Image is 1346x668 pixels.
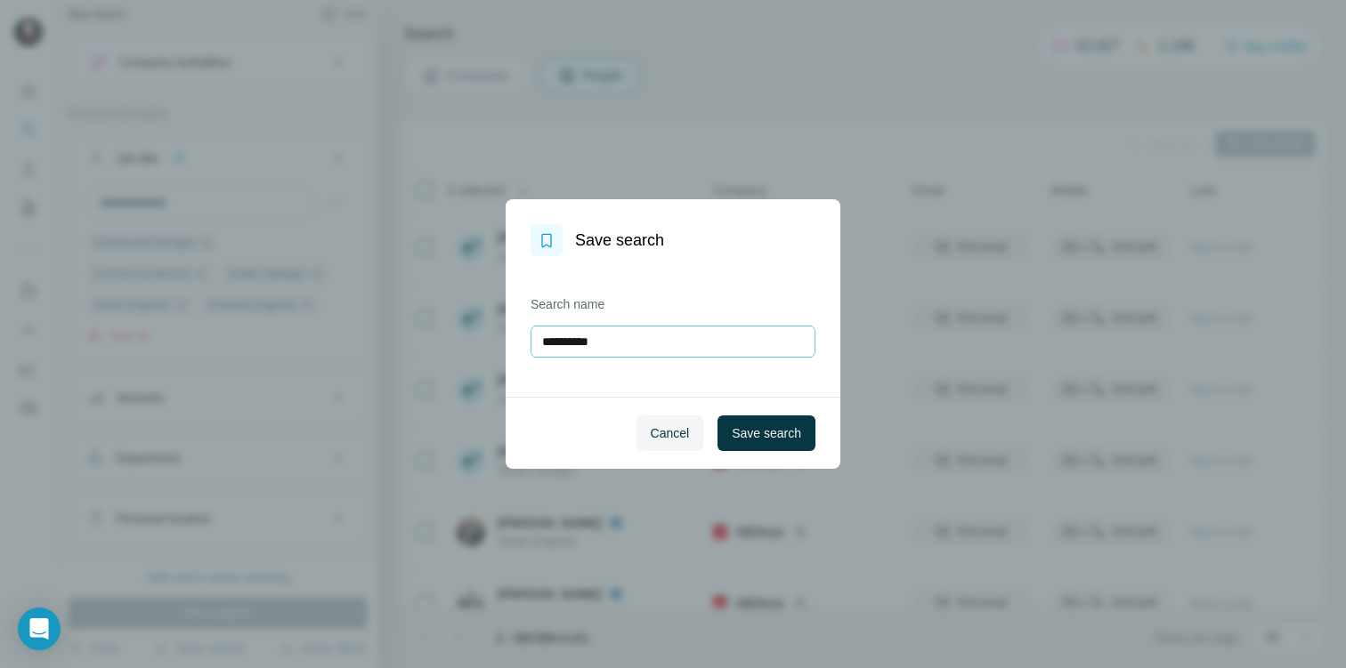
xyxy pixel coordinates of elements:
button: Save search [718,415,815,451]
button: Cancel [637,415,704,451]
label: Search name [531,295,815,313]
h1: Save search [575,228,664,253]
span: Save search [732,424,801,442]
span: Cancel [651,424,690,442]
div: Open Intercom Messenger [18,608,61,650]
